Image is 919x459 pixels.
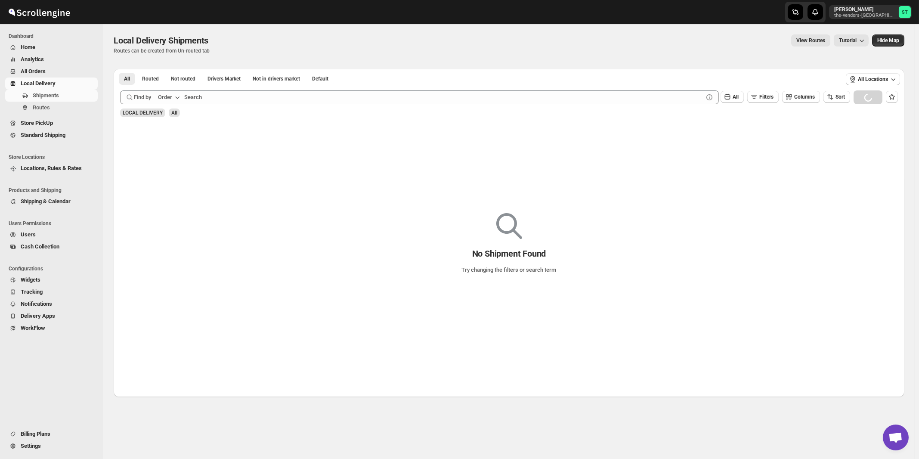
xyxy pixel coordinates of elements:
span: Analytics [21,56,44,62]
button: Shipping & Calendar [5,195,98,208]
button: Widgets [5,274,98,286]
button: User menu [829,5,912,19]
button: Sort [823,91,850,103]
span: Hide Map [877,37,899,44]
span: Store Locations [9,154,99,161]
button: Cash Collection [5,241,98,253]
span: Notifications [21,301,52,307]
button: Columns [782,91,820,103]
span: Local Delivery [21,80,56,87]
button: Order [153,90,187,104]
span: Shipping & Calendar [21,198,71,205]
span: Shipments [33,92,59,99]
button: All [119,73,135,85]
span: LOCAL DELIVERY [123,110,163,116]
p: [PERSON_NAME] [834,6,895,13]
button: Locations, Rules & Rates [5,162,98,174]
span: All [171,110,177,116]
text: ST [902,9,908,15]
button: Settings [5,440,98,452]
button: Billing Plans [5,428,98,440]
button: Home [5,41,98,53]
span: Columns [794,94,815,100]
button: Map action label [872,34,904,47]
button: Users [5,229,98,241]
span: Store PickUp [21,120,53,126]
span: Dashboard [9,33,99,40]
span: All [124,75,130,82]
span: Tutorial [839,37,857,43]
span: View Routes [796,37,825,44]
span: Not routed [171,75,195,82]
p: No Shipment Found [472,248,546,259]
span: Users Permissions [9,220,99,227]
button: Claimable [202,73,246,85]
span: Simcha Trieger [899,6,911,18]
span: Billing Plans [21,431,50,437]
button: All Orders [5,65,98,78]
button: Default [307,73,334,85]
span: Standard Shipping [21,132,65,138]
span: Routes [33,104,50,111]
button: Routes [5,102,98,114]
span: Products and Shipping [9,187,99,194]
div: Order [158,93,172,102]
button: WorkFlow [5,322,98,334]
button: Routed [137,73,164,85]
span: All Locations [858,76,888,83]
button: Notifications [5,298,98,310]
span: Home [21,44,35,50]
span: WorkFlow [21,325,45,331]
input: Search [184,90,703,104]
button: Tutorial [834,34,869,47]
span: Not in drivers market [253,75,300,82]
span: Delivery Apps [21,313,55,319]
span: Filters [759,94,774,100]
p: Try changing the filters or search term [462,266,557,274]
span: Users [21,231,36,238]
span: Find by [134,93,151,102]
span: All Orders [21,68,46,74]
button: All Locations [846,73,900,85]
span: Routed [142,75,159,82]
button: Tracking [5,286,98,298]
button: Un-claimable [248,73,305,85]
button: Delivery Apps [5,310,98,322]
span: All [733,94,739,100]
span: Configurations [9,265,99,272]
button: Filters [747,91,779,103]
span: Locations, Rules & Rates [21,165,82,171]
div: Open chat [883,425,909,450]
p: Routes can be created from Un-routed tab [114,47,212,54]
span: Settings [21,443,41,449]
button: Analytics [5,53,98,65]
img: ScrollEngine [7,1,71,23]
button: Shipments [5,90,98,102]
span: Drivers Market [207,75,241,82]
span: Tracking [21,288,43,295]
button: view route [791,34,830,47]
p: the-vendors-[GEOGRAPHIC_DATA] [834,13,895,18]
button: Unrouted [166,73,201,85]
span: Local Delivery Shipments [114,35,208,46]
span: Cash Collection [21,243,59,250]
img: Empty search results [496,213,522,239]
span: Widgets [21,276,40,283]
span: Sort [835,94,845,100]
span: Default [312,75,328,82]
button: All [721,91,744,103]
